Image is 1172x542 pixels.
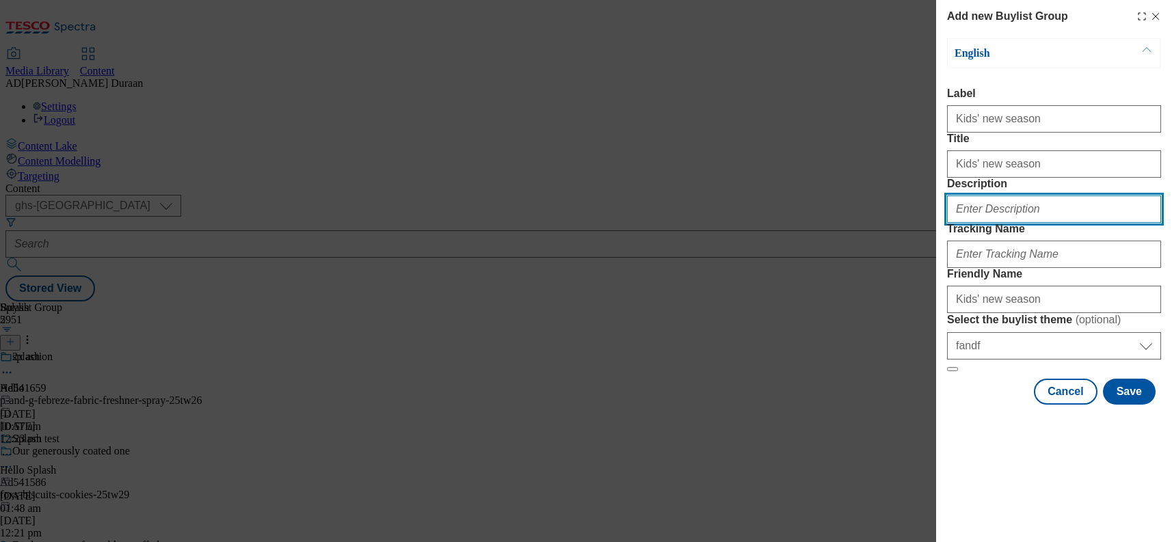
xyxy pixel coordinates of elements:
p: English [955,46,1098,60]
h4: Add new Buylist Group [947,8,1068,25]
input: Enter Label [947,105,1161,133]
span: ( optional ) [1076,314,1121,325]
label: Select the buylist theme [947,313,1161,327]
input: Enter Tracking Name [947,241,1161,268]
button: Save [1103,379,1156,405]
label: Label [947,87,1161,100]
button: Cancel [1034,379,1097,405]
input: Enter Description [947,195,1161,223]
div: Modal [947,8,1161,405]
label: Tracking Name [947,223,1161,235]
input: Enter Friendly Name [947,286,1161,313]
label: Title [947,133,1161,145]
label: Friendly Name [947,268,1161,280]
input: Enter Title [947,150,1161,178]
label: Description [947,178,1161,190]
